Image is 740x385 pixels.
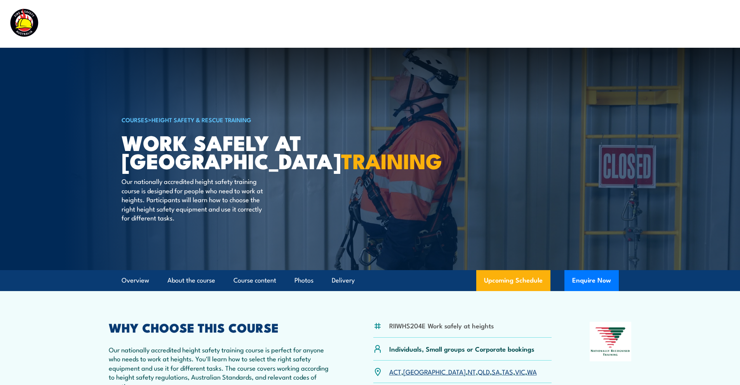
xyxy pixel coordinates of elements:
[618,14,662,34] a: Learner Portal
[476,270,550,291] a: Upcoming Schedule
[515,367,525,376] a: VIC
[403,367,466,376] a: [GEOGRAPHIC_DATA]
[360,14,411,34] a: Course Calendar
[122,133,313,169] h1: Work Safely at [GEOGRAPHIC_DATA]
[564,270,619,291] button: Enquire Now
[122,115,148,124] a: COURSES
[538,14,567,34] a: About Us
[590,322,632,361] img: Nationally Recognised Training logo.
[468,367,476,376] a: NT
[389,344,535,353] p: Individuals, Small groups or Corporate bookings
[332,270,355,291] a: Delivery
[527,367,537,376] a: WA
[584,14,601,34] a: News
[122,177,263,222] p: Our nationally accredited height safety training course is designed for people who need to work a...
[478,367,490,376] a: QLD
[122,270,149,291] a: Overview
[428,14,521,34] a: Emergency Response Services
[151,115,251,124] a: Height Safety & Rescue Training
[492,367,500,376] a: SA
[318,14,343,34] a: Courses
[167,270,215,291] a: About the course
[679,14,703,34] a: Contact
[122,115,313,124] h6: >
[389,367,401,376] a: ACT
[294,270,313,291] a: Photos
[109,322,336,333] h2: WHY CHOOSE THIS COURSE
[389,367,537,376] p: , , , , , , ,
[502,367,513,376] a: TAS
[389,321,494,330] li: RIIWHS204E Work safely at heights
[233,270,276,291] a: Course content
[341,144,442,176] strong: TRAINING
